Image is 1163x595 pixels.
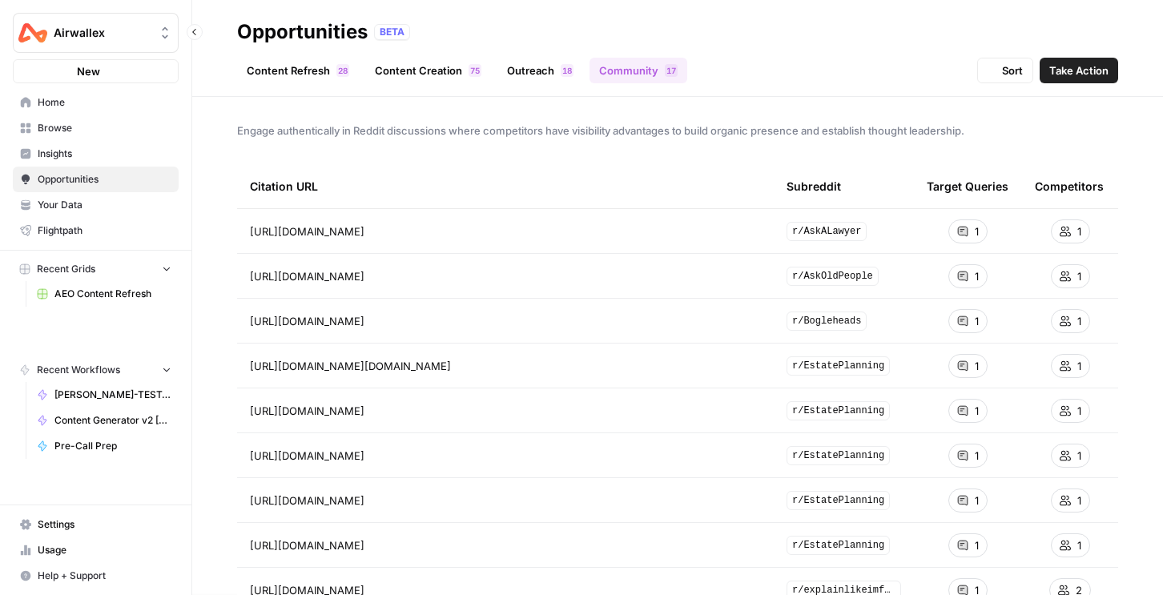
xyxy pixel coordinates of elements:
span: Browse [38,121,171,135]
span: [URL][DOMAIN_NAME] [250,223,364,239]
div: Citation URL [250,164,761,208]
a: Insights [13,141,179,167]
img: Airwallex Logo [18,18,47,47]
a: Content Refresh28 [237,58,359,83]
span: r/EstatePlanning [787,491,890,510]
div: Opportunities [237,19,368,45]
span: Usage [38,543,171,557]
span: [URL][DOMAIN_NAME] [250,268,364,284]
a: Your Data [13,192,179,218]
span: [PERSON_NAME]-TEST-Content Generator v2 [DRAFT] [54,388,171,402]
span: [URL][DOMAIN_NAME][DOMAIN_NAME] [250,358,451,374]
span: [URL][DOMAIN_NAME] [250,448,364,464]
span: [URL][DOMAIN_NAME] [250,313,364,329]
span: 1 [1077,358,1081,374]
span: 1 [975,313,979,329]
span: [URL][DOMAIN_NAME] [250,492,364,509]
a: Settings [13,512,179,537]
span: 1 [562,64,567,77]
span: 1 [666,64,671,77]
span: Help + Support [38,569,171,583]
span: 5 [475,64,480,77]
a: Home [13,90,179,115]
span: 2 [338,64,343,77]
span: 1 [1077,313,1081,329]
a: AEO Content Refresh [30,281,179,307]
a: Flightpath [13,218,179,243]
span: 1 [1077,448,1081,464]
a: Pre-Call Prep [30,433,179,459]
span: r/EstatePlanning [787,446,890,465]
span: r/EstatePlanning [787,536,890,555]
span: 8 [343,64,348,77]
span: Pre-Call Prep [54,439,171,453]
span: 7 [671,64,676,77]
a: Browse [13,115,179,141]
span: 1 [1077,492,1081,509]
span: 1 [1077,537,1081,553]
div: Competitors [1035,164,1104,208]
span: [URL][DOMAIN_NAME] [250,537,364,553]
a: Usage [13,537,179,563]
span: Opportunities [38,172,171,187]
span: 1 [975,448,979,464]
span: 1 [975,403,979,419]
div: 18 [561,64,573,77]
span: 1 [1077,403,1081,419]
span: r/AskALawyer [787,222,867,241]
div: 75 [469,64,481,77]
span: r/EstatePlanning [787,356,890,376]
a: Community17 [590,58,687,83]
div: BETA [374,24,410,40]
span: Flightpath [38,223,171,238]
span: Engage authentically in Reddit discussions where competitors have visibility advantages to build ... [237,123,1118,139]
span: Settings [38,517,171,532]
button: New [13,59,179,83]
span: 1 [975,358,979,374]
div: Target Queries [927,164,1008,208]
a: Opportunities [13,167,179,192]
span: 1 [975,492,979,509]
span: r/Bogleheads [787,312,867,331]
span: Your Data [38,198,171,212]
button: Help + Support [13,563,179,589]
span: Insights [38,147,171,161]
a: Content Generator v2 [DRAFT] [30,408,179,433]
button: Recent Grids [13,257,179,281]
span: r/AskOldPeople [787,267,879,286]
span: 1 [1077,223,1081,239]
a: [PERSON_NAME]-TEST-Content Generator v2 [DRAFT] [30,382,179,408]
span: Content Generator v2 [DRAFT] [54,413,171,428]
button: Sort [977,58,1033,83]
a: Outreach18 [497,58,583,83]
span: 1 [1077,268,1081,284]
span: Recent Grids [37,262,95,276]
span: New [77,63,100,79]
span: 7 [470,64,475,77]
span: 8 [567,64,572,77]
div: Subreddit [787,164,841,208]
span: AEO Content Refresh [54,287,171,301]
button: Take Action [1040,58,1118,83]
span: 1 [975,223,979,239]
div: 28 [336,64,349,77]
span: 1 [975,537,979,553]
a: Content Creation75 [365,58,491,83]
span: 1 [975,268,979,284]
span: [URL][DOMAIN_NAME] [250,403,364,419]
span: r/EstatePlanning [787,401,890,420]
span: Recent Workflows [37,363,120,377]
span: Airwallex [54,25,151,41]
span: Sort [1002,62,1023,78]
span: Home [38,95,171,110]
button: Workspace: Airwallex [13,13,179,53]
button: Recent Workflows [13,358,179,382]
span: Take Action [1049,62,1109,78]
div: 17 [665,64,678,77]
